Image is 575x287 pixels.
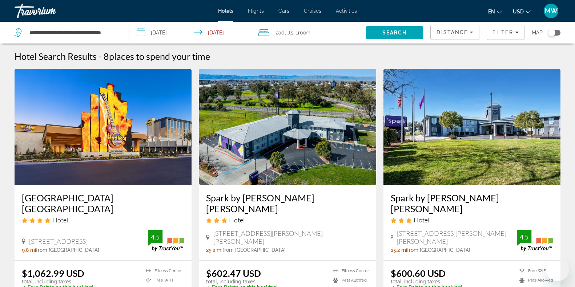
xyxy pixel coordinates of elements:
[22,268,84,279] ins: $1,062.99 USD
[206,216,369,224] div: 3 star Hotel
[142,268,184,274] li: Fitness Center
[278,30,293,36] span: Adults
[488,6,502,17] button: Change language
[487,25,524,40] button: Filters
[22,216,184,224] div: 4 star Hotel
[222,247,286,253] span: from [GEOGRAPHIC_DATA]
[329,268,369,274] li: Fitness Center
[391,192,553,214] a: Spark by [PERSON_NAME] [PERSON_NAME]
[437,28,473,37] mat-select: Sort by
[52,216,68,224] span: Hotel
[104,51,210,62] h2: 8
[206,192,369,214] a: Spark by [PERSON_NAME] [PERSON_NAME]
[513,9,524,15] span: USD
[383,69,560,185] img: Spark by Hilton Williams
[142,278,184,284] li: Free WiFi
[278,8,289,14] a: Cars
[513,6,531,17] button: Change currency
[298,30,310,36] span: Room
[546,258,569,281] iframe: Az üzenetküldési ablak megnyitására szolgáló gomb
[206,268,261,279] ins: $602.47 USD
[22,192,184,214] a: [GEOGRAPHIC_DATA] [GEOGRAPHIC_DATA]
[391,247,407,253] span: 25.2 mi
[545,7,558,15] span: MW
[407,247,470,253] span: from [GEOGRAPHIC_DATA]
[15,69,192,185] img: Hard Rock Hotel & Casino Sacramento
[366,26,423,39] button: Search
[129,22,252,44] button: Select check in and out date
[29,27,118,38] input: Search hotel destination
[517,233,531,241] div: 4.5
[542,3,560,19] button: User Menu
[391,216,553,224] div: 3 star Hotel
[206,279,278,284] p: total, including taxes
[248,8,264,14] a: Flights
[293,28,310,38] span: , 1
[213,229,369,245] span: [STREET_ADDRESS][PERSON_NAME][PERSON_NAME]
[15,51,97,62] h1: Hotel Search Results
[229,216,245,224] span: Hotel
[148,233,162,241] div: 4.5
[516,278,553,284] li: Pets Allowed
[98,51,102,62] span: -
[304,8,321,14] a: Cruises
[437,29,468,35] span: Distance
[251,22,366,44] button: Travelers: 2 adults, 0 children
[22,247,36,253] span: 9.8 mi
[199,69,376,185] img: Spark by Hilton Williams
[532,28,543,38] span: Map
[382,30,407,36] span: Search
[414,216,429,224] span: Hotel
[488,9,495,15] span: en
[36,247,99,253] span: from [GEOGRAPHIC_DATA]
[391,279,462,284] p: total, including taxes
[492,29,513,35] span: Filter
[22,279,93,284] p: total, including taxes
[329,278,369,284] li: Pets Allowed
[109,51,210,62] span: places to spend your time
[148,230,184,251] img: TrustYou guest rating badge
[517,230,553,251] img: TrustYou guest rating badge
[206,247,222,253] span: 25.2 mi
[543,29,560,36] button: Toggle map
[397,229,517,245] span: [STREET_ADDRESS][PERSON_NAME][PERSON_NAME]
[218,8,233,14] a: Hotels
[516,268,553,274] li: Free WiFi
[276,28,293,38] span: 2
[336,8,357,14] a: Activities
[29,237,88,245] span: [STREET_ADDRESS]
[15,1,87,20] a: Travorium
[391,268,446,279] ins: $600.60 USD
